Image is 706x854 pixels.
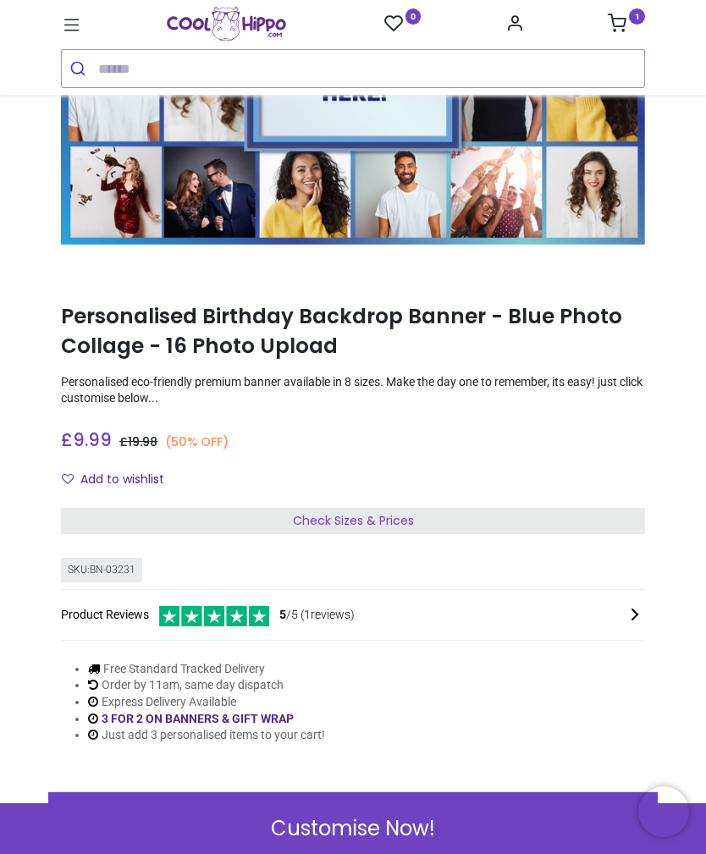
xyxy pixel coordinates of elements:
[61,558,142,582] div: SKU: BN-03231
[119,433,157,450] span: £
[88,661,325,678] li: Free Standard Tracked Delivery
[384,14,422,35] a: 0
[48,792,658,831] a: Description
[88,694,325,711] li: Express Delivery Available
[62,473,74,485] i: Add to wishlist
[128,433,157,450] span: 19.98
[61,374,645,407] p: Personalised eco-friendly premium banner available in 8 sizes. Make the day one to remember, its ...
[61,302,645,361] h1: Personalised Birthday Backdrop Banner - Blue Photo Collage - 16 Photo Upload
[102,712,294,725] a: 3 FOR 2 ON BANNERS & GIFT WRAP
[61,466,179,494] button: Add to wishlistAdd to wishlist
[293,512,414,529] span: Check Sizes & Prices
[88,727,325,744] li: Just add 3 personalised items to your cart!
[638,786,689,837] iframe: Brevo live chat
[73,427,112,452] span: 9.99
[165,433,229,450] small: (50% OFF)
[61,603,645,626] div: Product Reviews
[608,19,645,32] a: 1
[61,427,112,452] span: £
[271,814,435,843] span: Customise Now!
[629,8,645,25] sup: 1
[88,677,325,694] li: Order by 11am, same day dispatch
[279,607,355,624] span: /5 ( 1 reviews)
[405,8,422,25] sup: 0
[505,19,524,32] a: Account Info
[62,50,98,87] button: Submit
[279,608,286,621] span: 5
[167,7,286,41] a: Logo of Cool Hippo
[167,7,286,41] img: Cool Hippo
